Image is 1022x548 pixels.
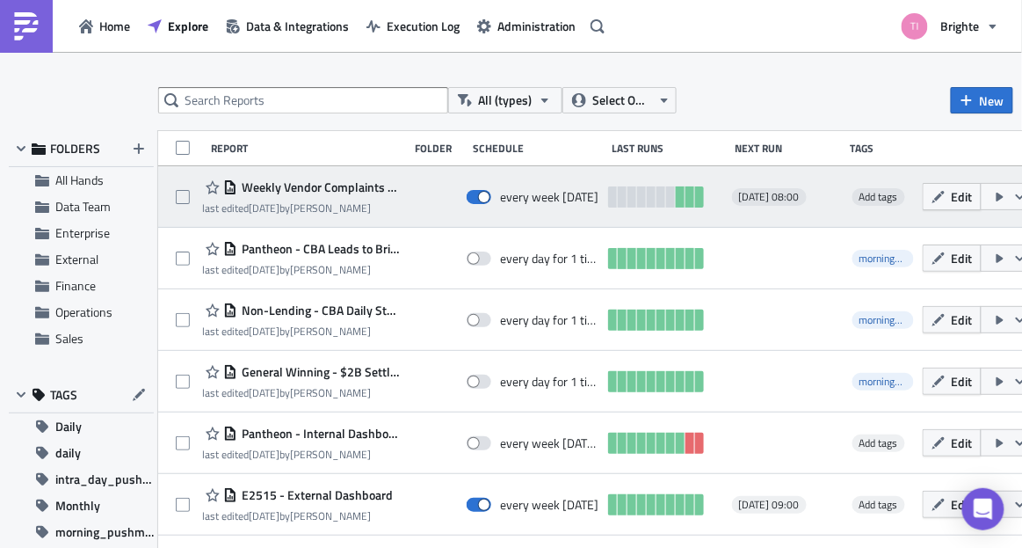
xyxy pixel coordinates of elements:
button: Explore [139,12,217,40]
span: Select Owner [592,91,651,110]
button: Select Owner [562,87,677,113]
span: Edit [952,311,973,329]
span: Add tags [852,496,905,514]
div: every week on Monday [500,189,598,205]
span: E2515 - External Dashboard [237,487,393,503]
button: Edit [923,306,982,333]
time: 2025-08-14T05:28:16Z [249,200,279,216]
span: Home [99,17,130,35]
span: [DATE] 09:00 [739,498,800,512]
img: PushMetrics [12,12,40,40]
div: Open Intercom Messenger [962,488,1004,530]
time: 2025-04-15T06:04:05Z [249,446,279,463]
span: Operations [55,303,112,321]
div: last edited by [PERSON_NAME] [202,201,400,215]
span: Monthly [55,493,100,519]
span: morning_pushmetrics_send [859,311,985,328]
div: every week on Friday [500,497,598,513]
input: Search Reports [158,87,448,113]
span: External [55,250,98,268]
button: Brighte [891,7,1009,46]
span: General Winning - $2B Settlements [237,364,400,380]
button: All (types) [448,87,562,113]
button: Daily [9,413,154,440]
span: Non-Lending - CBA Daily Stats [237,303,400,318]
div: Last Runs [612,142,727,155]
span: morning_pushmetrics_send [852,311,914,329]
span: TAGS [50,387,77,403]
button: intra_day_pushmetrics_send [9,466,154,493]
span: Add tags [852,435,905,452]
span: intra_day_pushmetrics_send [55,466,154,493]
button: Execution Log [358,12,468,40]
span: Administration [497,17,576,35]
span: Enterprise [55,223,110,242]
span: morning_pushmetrics_send [859,250,985,267]
span: Data Team [55,197,111,216]
span: Finance [55,276,96,295]
span: Add tags [859,188,898,205]
div: last edited by [PERSON_NAME] [202,386,400,399]
span: Pantheon - Internal Dashboard [237,426,400,442]
button: Home [70,12,139,40]
button: Edit [923,429,982,457]
span: New [980,91,1004,110]
div: Tags [850,142,915,155]
span: Edit [952,495,973,514]
span: Pantheon - CBA Leads to Brighte Accounts [237,241,400,257]
div: Schedule [473,142,603,155]
div: last edited by [PERSON_NAME] [202,325,400,338]
span: Add tags [859,435,898,451]
div: every day for 1 time [500,374,598,390]
div: Folder [416,142,465,155]
button: Data & Integrations [217,12,358,40]
span: FOLDERS [50,141,100,157]
span: Data & Integrations [246,17,349,35]
time: 2025-05-20T05:16:05Z [249,508,279,524]
span: Daily [55,413,82,440]
button: morning_pushmetrics_send [9,519,154,545]
button: daily [9,440,154,466]
span: Edit [952,372,973,391]
img: Avatar [900,11,930,41]
span: All (types) [478,91,532,110]
button: Edit [923,183,982,210]
div: every day for 1 time [500,251,598,267]
time: 2025-07-16T03:26:33Z [249,323,279,340]
span: morning_pushmetrics_send [859,373,985,390]
span: morning_pushmetrics_send [852,373,914,391]
div: last edited by [PERSON_NAME] [202,263,400,276]
span: Explore [168,17,208,35]
span: Edit [952,249,973,267]
button: Administration [468,12,584,40]
button: Edit [923,245,982,272]
span: Sales [55,329,83,347]
div: Next Run [736,142,842,155]
button: Edit [923,368,982,395]
div: last edited by [PERSON_NAME] [202,448,400,461]
span: [DATE] 08:00 [739,190,800,204]
span: Execution Log [387,17,460,35]
span: Add tags [859,496,898,513]
span: Edit [952,187,973,206]
button: Monthly [9,493,154,519]
button: New [951,87,1013,113]
span: Brighte [941,17,980,35]
span: Weekly Vendor Complaints Summary [237,179,400,195]
span: morning_pushmetrics_send [852,250,914,267]
button: Edit [923,491,982,518]
span: morning_pushmetrics_send [55,519,154,545]
span: All Hands [55,171,104,189]
div: every day for 1 time [500,312,598,328]
span: Edit [952,434,973,452]
span: Add tags [852,188,905,206]
time: 2025-06-24T05:25:51Z [249,261,279,278]
div: Report [211,142,407,155]
div: last edited by [PERSON_NAME] [202,509,393,522]
span: daily [55,440,81,466]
